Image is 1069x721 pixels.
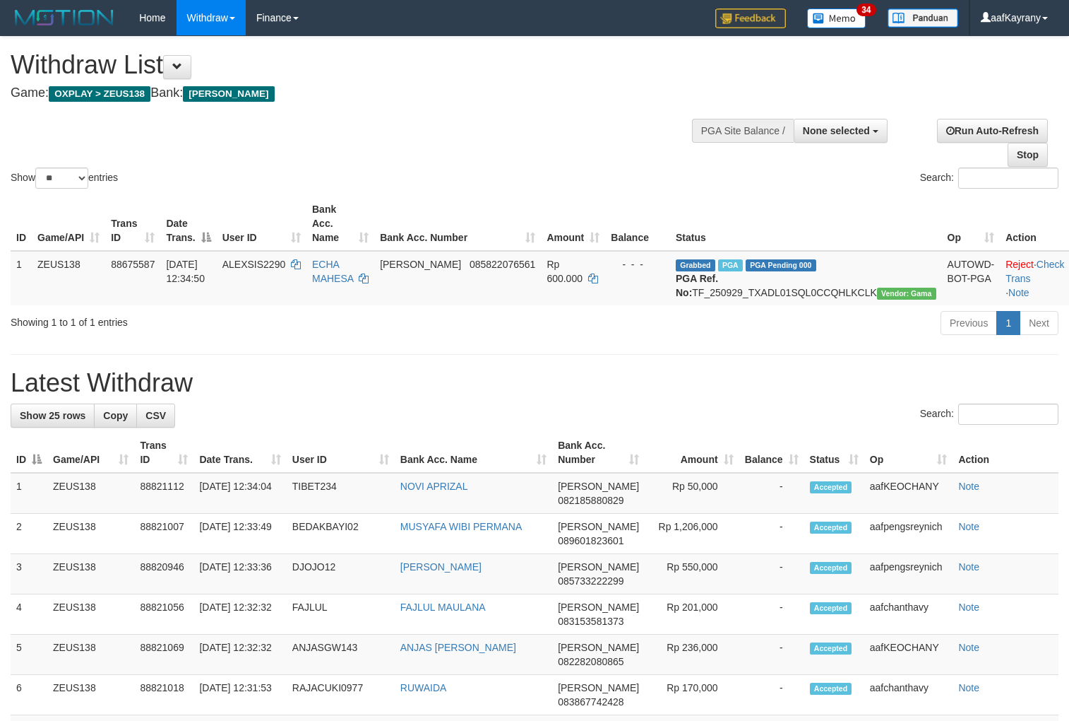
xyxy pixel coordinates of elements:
[193,433,286,473] th: Date Trans.: activate to sort column ascending
[111,259,155,270] span: 88675587
[645,594,739,635] td: Rp 201,000
[400,521,522,532] a: MUSYAFA WIBI PERMANA
[11,168,118,189] label: Show entries
[47,473,134,514] td: ZEUS138
[937,119,1048,143] a: Run Auto-Refresh
[222,259,286,270] span: ALEXSIS2290
[739,675,804,715] td: -
[11,554,47,594] td: 3
[558,481,639,492] span: [PERSON_NAME]
[374,197,541,251] th: Bank Acc. Number: activate to sort column ascending
[287,594,395,635] td: FAJLUL
[920,404,1058,425] label: Search:
[11,675,47,715] td: 6
[287,433,395,473] th: User ID: activate to sort column ascending
[670,197,942,251] th: Status
[810,643,852,655] span: Accepted
[558,575,623,587] span: Copy 085733222299 to clipboard
[287,473,395,514] td: TIBET234
[20,410,85,421] span: Show 25 rows
[395,433,552,473] th: Bank Acc. Name: activate to sort column ascending
[134,514,193,554] td: 88821007
[287,635,395,675] td: ANJASGW143
[94,404,137,428] a: Copy
[810,562,852,574] span: Accepted
[183,86,274,102] span: [PERSON_NAME]
[287,514,395,554] td: BEDAKBAYI02
[558,602,639,613] span: [PERSON_NAME]
[958,521,979,532] a: Note
[942,197,1001,251] th: Op: activate to sort column ascending
[166,259,205,284] span: [DATE] 12:34:50
[32,197,105,251] th: Game/API: activate to sort column ascending
[715,8,786,28] img: Feedback.jpg
[400,602,486,613] a: FAJLUL MAULANA
[958,561,979,573] a: Note
[888,8,958,28] img: panduan.png
[810,522,852,534] span: Accepted
[952,433,1058,473] th: Action
[11,514,47,554] td: 2
[47,594,134,635] td: ZEUS138
[11,251,32,305] td: 1
[692,119,794,143] div: PGA Site Balance /
[134,473,193,514] td: 88821112
[605,197,670,251] th: Balance
[49,86,150,102] span: OXPLAY > ZEUS138
[864,594,953,635] td: aafchanthavy
[739,433,804,473] th: Balance: activate to sort column ascending
[611,257,664,271] div: - - -
[32,251,105,305] td: ZEUS138
[134,594,193,635] td: 88821056
[11,51,698,79] h1: Withdraw List
[803,125,870,136] span: None selected
[1020,311,1058,335] a: Next
[558,682,639,693] span: [PERSON_NAME]
[864,635,953,675] td: aafKEOCHANY
[996,311,1020,335] a: 1
[547,259,583,284] span: Rp 600.000
[739,514,804,554] td: -
[794,119,888,143] button: None selected
[739,635,804,675] td: -
[47,554,134,594] td: ZEUS138
[670,251,942,305] td: TF_250929_TXADL01SQL0CCQHLKCLK
[193,675,286,715] td: [DATE] 12:31:53
[864,433,953,473] th: Op: activate to sort column ascending
[145,410,166,421] span: CSV
[739,554,804,594] td: -
[11,594,47,635] td: 4
[810,602,852,614] span: Accepted
[558,521,639,532] span: [PERSON_NAME]
[287,554,395,594] td: DJOJO12
[645,433,739,473] th: Amount: activate to sort column ascending
[47,675,134,715] td: ZEUS138
[400,561,482,573] a: [PERSON_NAME]
[541,197,605,251] th: Amount: activate to sort column ascending
[958,404,1058,425] input: Search:
[11,369,1058,397] h1: Latest Withdraw
[11,473,47,514] td: 1
[47,514,134,554] td: ZEUS138
[11,433,47,473] th: ID: activate to sort column descending
[193,514,286,554] td: [DATE] 12:33:49
[47,635,134,675] td: ZEUS138
[134,675,193,715] td: 88821018
[920,168,1058,189] label: Search:
[134,554,193,594] td: 88820946
[134,433,193,473] th: Trans ID: activate to sort column ascending
[193,473,286,514] td: [DATE] 12:34:04
[718,259,743,271] span: Marked by aafpengsreynich
[558,696,623,708] span: Copy 083867742428 to clipboard
[1005,259,1034,270] a: Reject
[552,433,645,473] th: Bank Acc. Number: activate to sort column ascending
[193,635,286,675] td: [DATE] 12:32:32
[11,310,435,329] div: Showing 1 to 1 of 1 entries
[193,594,286,635] td: [DATE] 12:32:32
[856,4,876,16] span: 34
[940,311,997,335] a: Previous
[35,168,88,189] select: Showentries
[11,404,95,428] a: Show 25 rows
[287,675,395,715] td: RAJACUKI0977
[558,561,639,573] span: [PERSON_NAME]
